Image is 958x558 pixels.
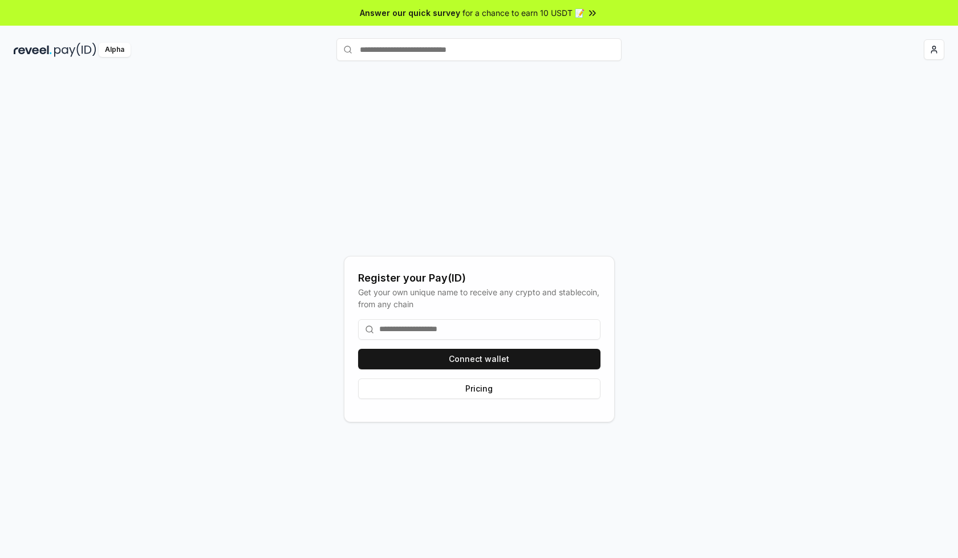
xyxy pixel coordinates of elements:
[360,7,460,19] span: Answer our quick survey
[358,270,600,286] div: Register your Pay(ID)
[99,43,131,57] div: Alpha
[54,43,96,57] img: pay_id
[358,378,600,399] button: Pricing
[358,349,600,369] button: Connect wallet
[358,286,600,310] div: Get your own unique name to receive any crypto and stablecoin, from any chain
[462,7,584,19] span: for a chance to earn 10 USDT 📝
[14,43,52,57] img: reveel_dark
